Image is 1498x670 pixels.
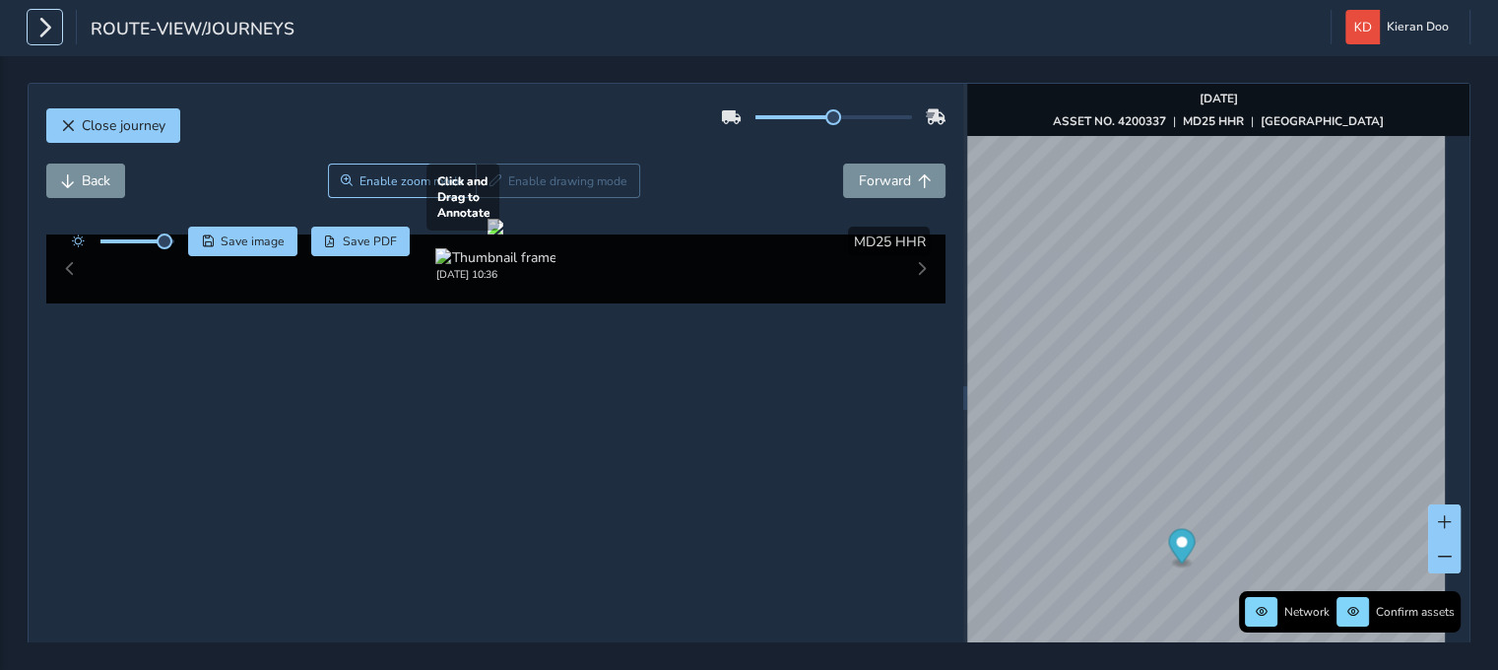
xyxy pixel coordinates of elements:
[1053,113,1384,129] div: | |
[46,108,180,143] button: Close journey
[1345,10,1380,44] img: diamond-layout
[843,164,945,198] button: Forward
[435,248,555,267] img: Thumbnail frame
[91,17,294,44] span: route-view/journeys
[311,227,411,256] button: PDF
[435,267,555,282] div: [DATE] 10:36
[1345,10,1456,44] button: Kieran Doo
[1261,113,1384,129] strong: [GEOGRAPHIC_DATA]
[853,233,925,251] span: MD25 HHR
[858,171,910,190] span: Forward
[343,234,397,249] span: Save PDF
[1168,529,1195,569] div: Map marker
[1387,10,1449,44] span: Kieran Doo
[328,164,477,198] button: Zoom
[82,171,110,190] span: Back
[188,227,297,256] button: Save
[1284,604,1330,620] span: Network
[1053,113,1166,129] strong: ASSET NO. 4200337
[1376,604,1455,620] span: Confirm assets
[359,173,464,189] span: Enable zoom mode
[1199,91,1237,106] strong: [DATE]
[46,164,125,198] button: Back
[221,234,285,249] span: Save image
[82,116,165,135] span: Close journey
[1183,113,1244,129] strong: MD25 HHR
